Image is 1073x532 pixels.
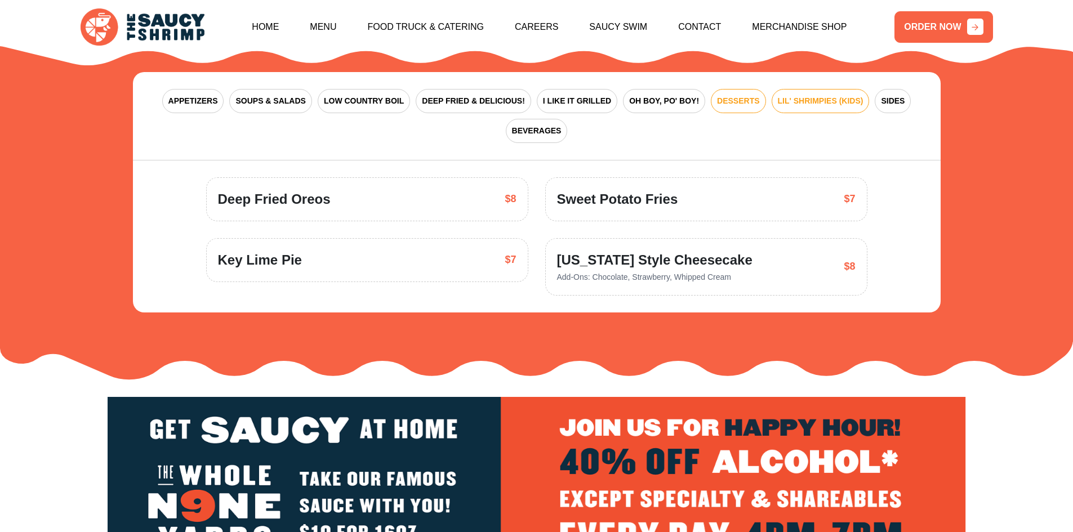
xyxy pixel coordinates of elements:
[894,11,992,43] a: ORDER NOW
[589,3,647,51] a: Saucy Swim
[168,95,218,107] span: APPETIZERS
[218,250,302,270] span: Key Lime Pie
[218,189,331,209] span: Deep Fried Oreos
[512,125,562,137] span: BEVERAGES
[505,252,516,267] span: $7
[367,3,484,51] a: Food Truck & Catering
[623,89,705,113] button: OH BOY, PO' BOY!
[310,3,336,51] a: Menu
[711,89,765,113] button: DESSERTS
[416,89,531,113] button: DEEP FRIED & DELICIOUS!
[252,3,279,51] a: Home
[229,89,311,113] button: SOUPS & SALADS
[875,89,911,113] button: SIDES
[844,191,855,207] span: $7
[324,95,404,107] span: LOW COUNTRY BOIL
[881,95,905,107] span: SIDES
[678,3,721,51] a: Contact
[778,95,863,107] span: LIL' SHRIMPIES (KIDS)
[506,119,568,143] button: BEVERAGES
[162,89,224,113] button: APPETIZERS
[537,89,617,113] button: I LIKE IT GRILLED
[235,95,305,107] span: SOUPS & SALADS
[557,189,678,209] span: Sweet Potato Fries
[505,191,516,207] span: $8
[318,89,410,113] button: LOW COUNTRY BOIL
[515,3,558,51] a: Careers
[772,89,870,113] button: LIL' SHRIMPIES (KIDS)
[81,8,204,46] img: logo
[629,95,699,107] span: OH BOY, PO' BOY!
[557,250,753,270] span: [US_STATE] Style Cheesecake
[752,3,847,51] a: Merchandise Shop
[422,95,525,107] span: DEEP FRIED & DELICIOUS!
[557,272,731,281] span: Add-Ons: Chocolate, Strawberry, Whipped Cream
[543,95,611,107] span: I LIKE IT GRILLED
[844,259,855,274] span: $8
[717,95,759,107] span: DESSERTS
